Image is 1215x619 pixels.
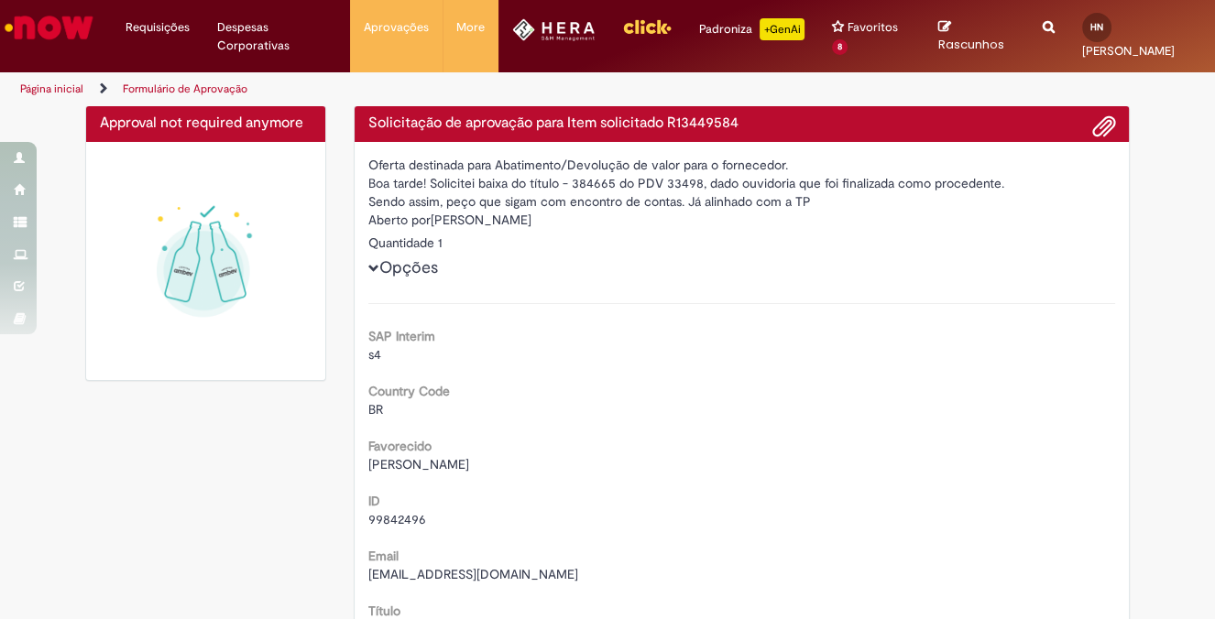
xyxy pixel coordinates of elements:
[217,18,336,55] span: Despesas Corporativas
[512,18,596,41] img: HeraLogo.png
[456,18,485,37] span: More
[368,603,400,619] b: Título
[368,438,432,454] b: Favorecido
[368,566,578,582] span: [EMAIL_ADDRESS][DOMAIN_NAME]
[100,156,312,367] img: sucesso_1.gif
[1090,21,1103,33] span: HN
[368,156,1116,174] div: Oferta destinada para Abatimento/Devolução de valor para o fornecedor.
[938,19,1015,53] a: Rascunhos
[20,81,83,96] a: Página inicial
[699,18,805,40] div: Padroniza
[364,18,429,37] span: Aprovações
[368,115,1116,132] h4: Solicitação de aprovação para Item solicitado R13449584
[2,9,96,46] img: ServiceNow
[368,211,1116,233] div: [PERSON_NAME]
[126,18,190,37] span: Requisições
[368,383,450,399] b: Country Code
[848,18,898,37] span: Favoritos
[832,39,848,55] span: 8
[368,346,381,363] span: s4
[123,81,247,96] a: Formulário de Aprovação
[368,548,399,564] b: Email
[368,233,1116,252] div: Quantidade 1
[368,192,1116,211] div: Sendo assim, peço que sigam com encontro de contas. Já alinhado com a TP
[368,511,426,527] span: 99842496
[622,13,672,40] img: click_logo_yellow_360x200.png
[368,401,383,418] span: BR
[368,174,1116,192] div: Boa tarde! Solicitei baixa do título - 384665 do PDV 33498, dado ouvidoria que foi finalizada com...
[368,493,380,509] b: ID
[938,36,1004,53] span: Rascunhos
[760,18,805,40] p: +GenAi
[368,456,469,472] span: [PERSON_NAME]
[368,211,431,229] label: Aberto por
[1082,43,1175,59] span: [PERSON_NAME]
[368,328,435,344] b: SAP Interim
[14,72,796,106] ul: Trilhas de página
[100,115,312,132] h4: Approval not required anymore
